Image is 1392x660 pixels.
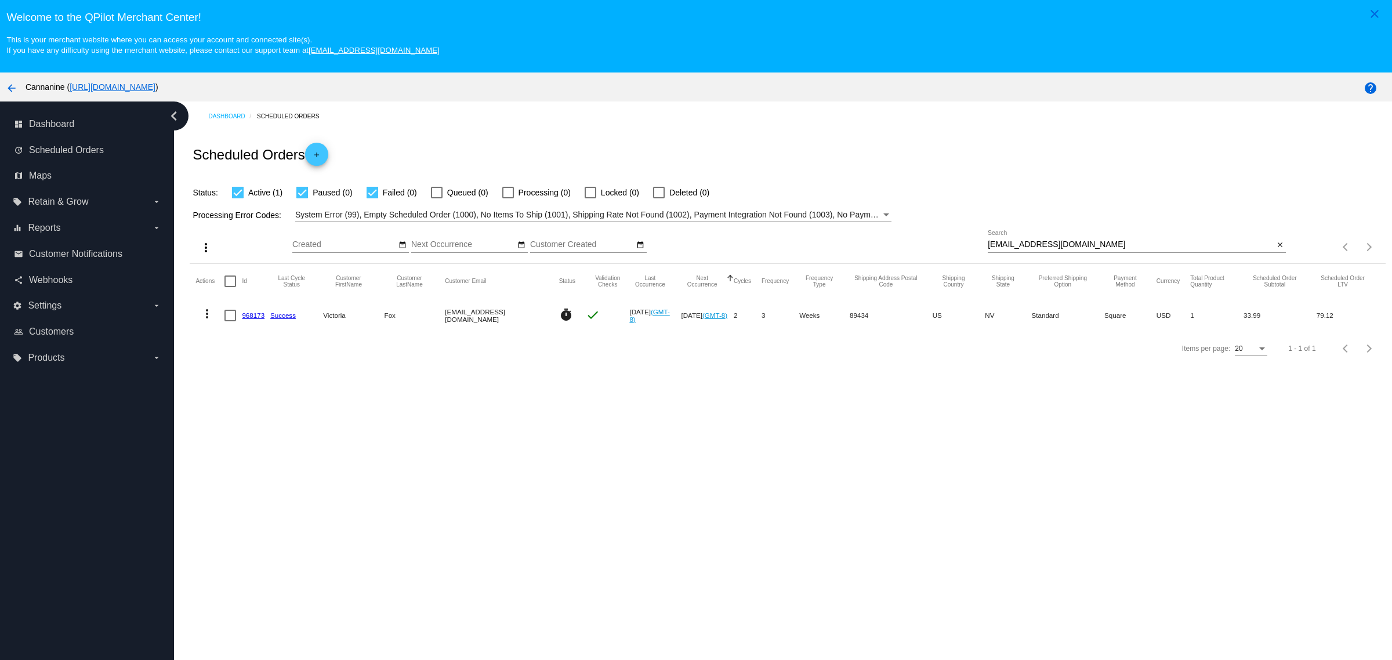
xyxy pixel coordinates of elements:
mat-cell: 2 [734,299,762,332]
button: Clear [1274,239,1286,251]
span: Customers [29,327,74,337]
button: Change sorting for LastOccurrenceUtc [629,275,670,288]
span: Locked (0) [601,186,639,200]
i: settings [13,301,22,310]
a: map Maps [14,166,161,185]
mat-header-cell: Total Product Quantity [1190,264,1244,299]
button: Change sorting for ShippingPostcode [850,275,922,288]
button: Change sorting for NextOccurrenceUtc [681,275,723,288]
span: Reports [28,223,60,233]
i: local_offer [13,353,22,362]
mat-icon: help [1364,81,1377,95]
button: Change sorting for LastProcessingCycleId [270,275,313,288]
button: Change sorting for LifetimeValue [1317,275,1369,288]
button: Change sorting for Cycles [734,278,751,285]
span: Status: [193,188,218,197]
mat-icon: date_range [517,241,525,250]
button: Change sorting for CurrencyIso [1157,278,1180,285]
mat-header-cell: Actions [195,264,224,299]
mat-icon: close [1276,241,1284,250]
mat-cell: Standard [1032,299,1105,332]
span: Deleted (0) [669,186,709,200]
h3: Welcome to the QPilot Merchant Center! [6,11,1385,24]
a: Success [270,311,296,319]
i: arrow_drop_down [152,353,161,362]
button: Change sorting for ShippingState [985,275,1021,288]
mat-icon: arrow_back [5,81,19,95]
a: email Customer Notifications [14,245,161,263]
span: Dashboard [29,119,74,129]
mat-cell: Square [1104,299,1157,332]
mat-cell: [EMAIL_ADDRESS][DOMAIN_NAME] [445,299,559,332]
input: Search [988,240,1274,249]
span: Scheduled Orders [29,145,104,155]
mat-cell: Victoria [323,299,384,332]
h2: Scheduled Orders [193,143,328,166]
mat-cell: [DATE] [681,299,733,332]
input: Customer Created [530,240,635,249]
button: Change sorting for CustomerFirstName [323,275,374,288]
i: chevron_left [165,107,183,125]
mat-cell: 79.12 [1317,299,1380,332]
i: update [14,146,23,155]
button: Change sorting for ShippingCountry [933,275,975,288]
input: Next Occurrence [411,240,516,249]
span: Customer Notifications [29,249,122,259]
mat-header-cell: Validation Checks [586,264,629,299]
i: map [14,171,23,180]
a: (GMT-8) [629,308,669,323]
span: Cannanine ( ) [26,82,158,92]
mat-icon: check [586,308,600,322]
button: Change sorting for Subtotal [1244,275,1306,288]
a: Dashboard [208,107,257,125]
span: Maps [29,171,52,181]
mat-cell: 89434 [850,299,933,332]
button: Previous page [1335,337,1358,360]
mat-icon: more_vert [199,241,213,255]
i: people_outline [14,327,23,336]
mat-select: Items per page: [1235,345,1267,353]
span: Processing Error Codes: [193,211,281,220]
button: Change sorting for CustomerLastName [385,275,435,288]
button: Next page [1358,235,1381,259]
mat-cell: NV [985,299,1031,332]
small: This is your merchant website where you can access your account and connected site(s). If you hav... [6,35,439,55]
span: Settings [28,300,61,311]
a: people_outline Customers [14,322,161,341]
mat-cell: USD [1157,299,1191,332]
mat-cell: Weeks [799,299,850,332]
mat-icon: date_range [636,241,644,250]
span: Active (1) [248,186,282,200]
button: Previous page [1335,235,1358,259]
div: Items per page: [1182,344,1230,353]
i: local_offer [13,197,22,206]
a: update Scheduled Orders [14,141,161,159]
a: (GMT-8) [702,311,727,319]
div: 1 - 1 of 1 [1288,344,1315,353]
span: 20 [1235,344,1242,353]
a: 968173 [242,311,264,319]
i: dashboard [14,119,23,129]
mat-cell: [DATE] [629,299,681,332]
span: Products [28,353,64,363]
span: Retain & Grow [28,197,88,207]
span: Queued (0) [447,186,488,200]
button: Change sorting for Status [559,278,575,285]
mat-icon: more_vert [200,307,214,321]
input: Created [292,240,397,249]
mat-cell: 33.99 [1244,299,1317,332]
a: [EMAIL_ADDRESS][DOMAIN_NAME] [309,46,440,55]
button: Change sorting for FrequencyType [799,275,839,288]
button: Change sorting for Id [242,278,246,285]
a: dashboard Dashboard [14,115,161,133]
a: Scheduled Orders [257,107,329,125]
span: Failed (0) [383,186,417,200]
i: email [14,249,23,259]
span: Processing (0) [519,186,571,200]
mat-cell: US [933,299,985,332]
mat-cell: Fox [385,299,445,332]
span: Paused (0) [313,186,352,200]
span: Webhooks [29,275,72,285]
a: [URL][DOMAIN_NAME] [70,82,155,92]
mat-icon: add [310,151,324,165]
